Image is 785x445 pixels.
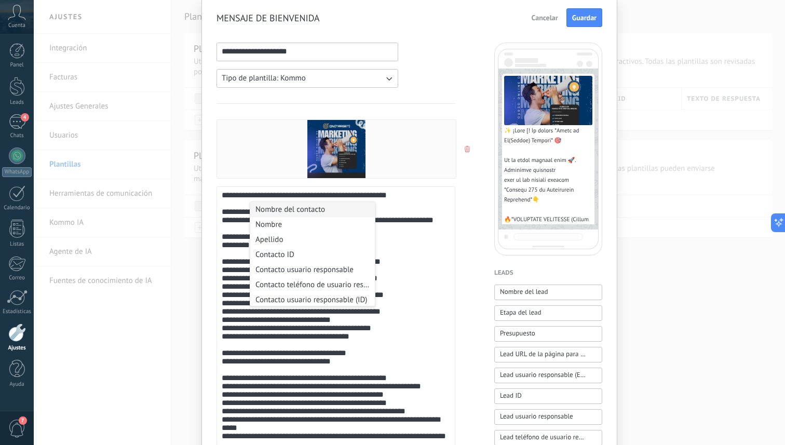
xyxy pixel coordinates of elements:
li: Contacto usuario responsable [250,262,375,277]
button: Lead URL de la página para compartir con los clientes [494,347,602,362]
span: Tipo de plantilla: Kommo [222,73,306,84]
div: Estadísticas [2,308,32,315]
button: Lead ID [494,388,602,404]
div: Listas [2,241,32,248]
span: Lead usuario responsable (Email) [500,370,586,380]
button: Nombre del lead [494,285,602,300]
button: Presupuesto [494,326,602,342]
span: 4 [21,113,29,122]
button: Etapa del lead [494,305,602,321]
div: Ayuda [2,381,32,388]
div: Calendario [2,205,32,211]
div: Panel [2,62,32,69]
div: Correo [2,275,32,281]
span: Etapa del lead [500,307,541,318]
span: Guardar [572,14,597,21]
div: Leads [2,99,32,106]
h2: MENSAJE DE BIENVENIDA [216,12,320,24]
h4: Leads [494,268,602,278]
span: Lead ID [500,390,522,401]
span: 7 [19,416,27,425]
span: Lead URL de la página para compartir con los clientes [500,349,586,359]
div: WhatsApp [2,167,32,177]
button: Lead usuario responsable [494,409,602,425]
img: Preview [307,120,366,178]
span: Lead teléfono de usuario responsable [500,432,586,442]
li: Nombre del contacto [250,202,375,217]
li: Apellido [250,232,375,247]
button: Guardar [566,8,602,27]
span: Lead usuario responsable [500,411,573,422]
button: Lead usuario responsable (Email) [494,368,602,383]
li: Contacto usuario responsable (ID) [250,292,375,307]
button: Tipo de plantilla: Kommo [216,69,398,88]
span: Presupuesto [500,328,535,339]
span: Nombre del lead [500,287,548,297]
span: Cancelar [532,14,558,21]
img: Preview [504,76,592,125]
div: Chats [2,132,32,139]
div: Ajustes [2,345,32,352]
li: Contacto teléfono de usuario responsable [250,277,375,292]
button: Cancelar [527,10,563,25]
li: Contacto ID [250,247,375,262]
span: Cuenta [8,22,25,29]
li: Nombre [250,217,375,232]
